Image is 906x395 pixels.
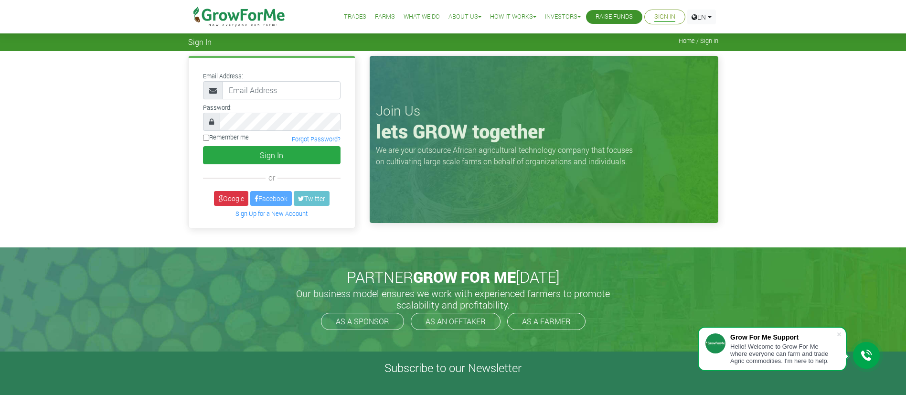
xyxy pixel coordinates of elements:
h5: Our business model ensures we work with experienced farmers to promote scalability and profitabil... [286,288,620,310]
a: Investors [545,12,581,22]
a: AS AN OFFTAKER [411,313,501,330]
span: GROW FOR ME [413,267,516,287]
a: Trades [344,12,366,22]
label: Remember me [203,133,249,142]
a: AS A SPONSOR [321,313,404,330]
span: Home / Sign In [679,37,718,44]
div: Grow For Me Support [730,333,836,341]
a: Sign Up for a New Account [235,210,308,217]
a: How it Works [490,12,536,22]
button: Sign In [203,146,341,164]
a: Sign In [654,12,675,22]
a: Forgot Password? [292,135,341,143]
a: EN [687,10,716,24]
h2: PARTNER [DATE] [192,268,714,286]
div: or [203,172,341,183]
a: What We Do [404,12,440,22]
input: Email Address [223,81,341,99]
label: Email Address: [203,72,243,81]
a: Raise Funds [596,12,633,22]
p: We are your outsource African agricultural technology company that focuses on cultivating large s... [376,144,639,167]
span: Sign In [188,37,212,46]
h4: Subscribe to our Newsletter [12,361,894,375]
label: Password: [203,103,232,112]
h3: Join Us [376,103,712,119]
h1: lets GROW together [376,120,712,143]
a: AS A FARMER [507,313,586,330]
a: Farms [375,12,395,22]
div: Hello! Welcome to Grow For Me where everyone can farm and trade Agric commodities. I'm here to help. [730,343,836,364]
a: Google [214,191,248,206]
input: Remember me [203,135,209,141]
a: About Us [448,12,481,22]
